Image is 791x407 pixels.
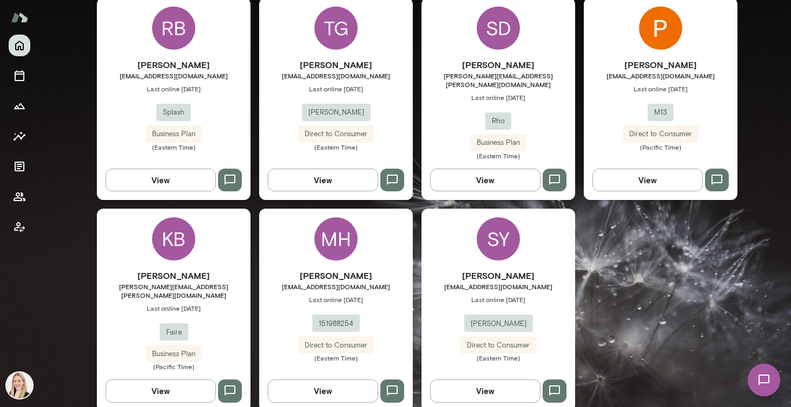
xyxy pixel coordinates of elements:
button: Growth Plan [9,95,30,117]
span: [PERSON_NAME][EMAIL_ADDRESS][PERSON_NAME][DOMAIN_NAME] [421,71,575,89]
button: View [430,169,540,191]
button: Insights [9,125,30,147]
button: View [268,169,378,191]
span: M13 [648,107,674,118]
span: Last online [DATE] [259,295,413,304]
span: [EMAIL_ADDRESS][DOMAIN_NAME] [97,71,251,80]
div: SY [477,217,520,261]
span: (Eastern Time) [259,143,413,151]
span: Business Plan [470,137,526,148]
span: Direct to Consumer [298,340,374,351]
span: Direct to Consumer [623,129,698,139]
span: [PERSON_NAME] [464,318,533,329]
h6: [PERSON_NAME] [259,58,413,71]
button: Sessions [9,65,30,86]
span: [EMAIL_ADDRESS][DOMAIN_NAME] [584,71,737,80]
span: Business Plan [146,349,202,359]
button: View [430,379,540,402]
span: Splash [156,107,191,118]
span: Last online [DATE] [259,84,413,93]
span: [EMAIL_ADDRESS][DOMAIN_NAME] [421,282,575,291]
div: TG [314,6,358,50]
button: Home [9,35,30,56]
span: [EMAIL_ADDRESS][DOMAIN_NAME] [259,282,413,291]
img: Mento [11,7,28,28]
span: Last online [DATE] [421,295,575,304]
span: Last online [DATE] [97,304,251,312]
div: KB [152,217,195,261]
div: SD [477,6,520,50]
span: Last online [DATE] [421,93,575,102]
h6: [PERSON_NAME] [97,269,251,282]
span: [EMAIL_ADDRESS][DOMAIN_NAME] [259,71,413,80]
span: Last online [DATE] [97,84,251,93]
span: Direct to Consumer [460,340,536,351]
button: Client app [9,216,30,238]
span: Business Plan [146,129,202,139]
span: Rho [485,116,511,126]
img: Peter Hazel [639,6,682,50]
span: (Pacific Time) [97,362,251,371]
button: View [268,379,378,402]
h6: [PERSON_NAME] [584,58,737,71]
span: Last online [DATE] [584,84,737,93]
img: Anna Syrkis [6,372,32,398]
div: MH [314,217,358,261]
div: RB [152,6,195,50]
span: (Eastern Time) [259,353,413,362]
span: (Eastern Time) [97,143,251,151]
span: (Eastern Time) [421,353,575,362]
h6: [PERSON_NAME] [259,269,413,282]
span: [PERSON_NAME][EMAIL_ADDRESS][PERSON_NAME][DOMAIN_NAME] [97,282,251,299]
h6: [PERSON_NAME] [421,58,575,71]
button: View [106,379,216,402]
button: View [106,169,216,191]
span: (Pacific Time) [584,143,737,151]
button: Documents [9,156,30,177]
button: Members [9,186,30,208]
h6: [PERSON_NAME] [421,269,575,282]
button: View [592,169,703,191]
h6: [PERSON_NAME] [97,58,251,71]
span: [PERSON_NAME] [302,107,371,118]
span: Faire [160,327,188,338]
span: 151988254 [312,318,360,329]
span: (Eastern Time) [421,151,575,160]
span: Direct to Consumer [298,129,374,139]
